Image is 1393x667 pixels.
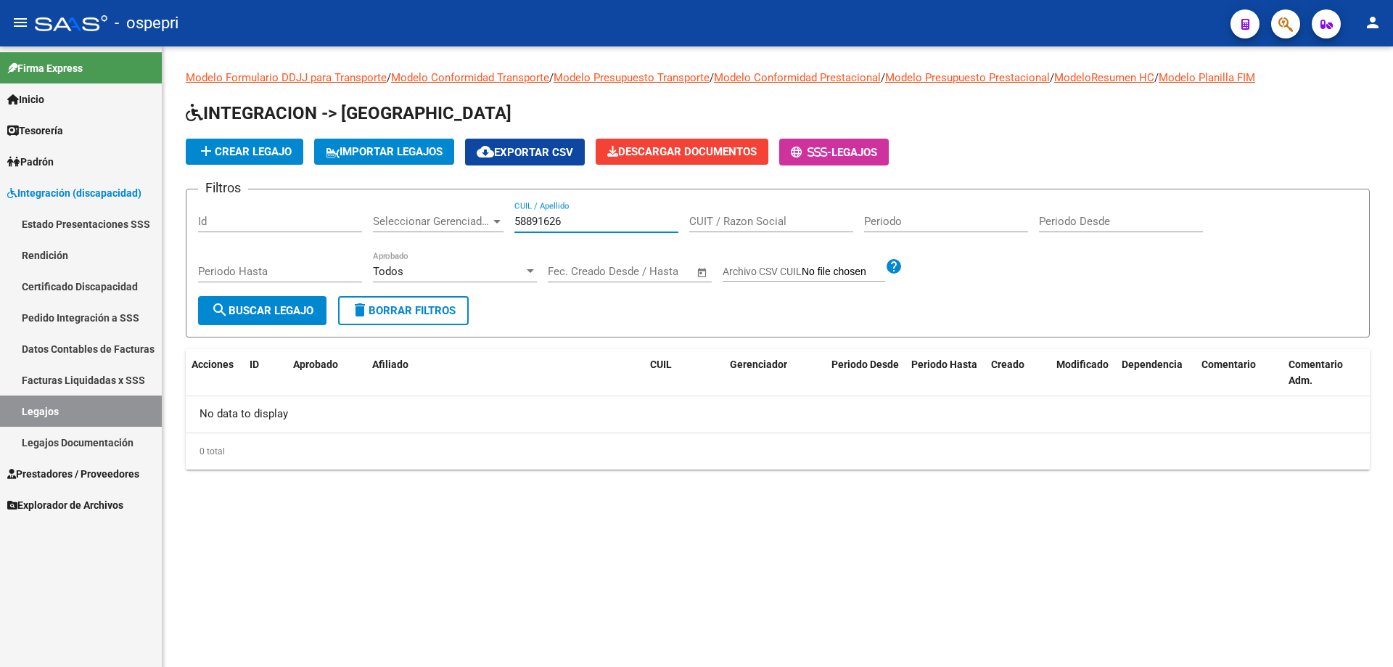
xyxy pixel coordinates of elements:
span: Buscar Legajo [211,304,313,317]
datatable-header-cell: Dependencia [1116,349,1196,397]
a: Modelo Conformidad Prestacional [714,71,881,84]
span: Periodo Desde [831,359,899,370]
span: Modificado [1056,359,1109,370]
input: Archivo CSV CUIL [802,266,885,279]
span: Todos [373,265,403,278]
datatable-header-cell: Creado [985,349,1051,397]
span: Periodo Hasta [911,359,977,370]
mat-icon: menu [12,14,29,31]
span: Prestadores / Proveedores [7,466,139,482]
button: Borrar Filtros [338,296,469,325]
datatable-header-cell: Comentario [1196,349,1283,397]
div: / / / / / / [186,70,1370,470]
span: Legajos [831,146,877,159]
span: Creado [991,359,1024,370]
span: Exportar CSV [477,146,573,159]
mat-icon: search [211,301,229,319]
span: Afiliado [372,359,408,370]
span: Integración (discapacidad) [7,185,141,201]
input: Fecha inicio [548,265,607,278]
datatable-header-cell: ID [244,349,287,397]
mat-icon: cloud_download [477,143,494,160]
span: IMPORTAR LEGAJOS [326,145,443,158]
button: -Legajos [779,139,889,165]
a: ModeloResumen HC [1054,71,1154,84]
span: CUIL [650,359,672,370]
span: Explorador de Archivos [7,497,123,513]
span: Comentario Adm. [1289,359,1343,387]
a: Modelo Planilla FIM [1159,71,1255,84]
button: Open calendar [694,264,711,281]
button: Exportar CSV [465,139,585,165]
span: Archivo CSV CUIL [723,266,802,277]
button: Descargar Documentos [596,139,768,165]
span: Descargar Documentos [607,145,757,158]
datatable-header-cell: Modificado [1051,349,1116,397]
datatable-header-cell: Afiliado [366,349,644,397]
span: INTEGRACION -> [GEOGRAPHIC_DATA] [186,103,511,123]
button: Crear Legajo [186,139,303,165]
span: - ospepri [115,7,178,39]
span: Acciones [192,359,234,370]
span: ID [250,359,259,370]
span: Comentario [1201,359,1256,370]
span: Firma Express [7,60,83,76]
span: Padrón [7,154,54,170]
datatable-header-cell: Periodo Hasta [905,349,985,397]
span: Dependencia [1122,359,1183,370]
input: Fecha fin [620,265,690,278]
a: Modelo Formulario DDJJ para Transporte [186,71,387,84]
a: Modelo Conformidad Transporte [391,71,549,84]
datatable-header-cell: Acciones [186,349,244,397]
datatable-header-cell: Gerenciador [724,349,826,397]
span: Tesorería [7,123,63,139]
h3: Filtros [198,178,248,198]
span: Aprobado [293,359,338,370]
datatable-header-cell: Periodo Desde [826,349,905,397]
datatable-header-cell: Comentario Adm. [1283,349,1370,397]
mat-icon: add [197,142,215,160]
span: Crear Legajo [197,145,292,158]
button: Buscar Legajo [198,296,326,325]
iframe: Intercom live chat [1344,618,1378,652]
button: IMPORTAR LEGAJOS [314,139,454,165]
a: Modelo Presupuesto Transporte [554,71,710,84]
datatable-header-cell: Aprobado [287,349,345,397]
span: Gerenciador [730,359,787,370]
div: No data to display [186,396,1370,433]
span: Borrar Filtros [351,304,456,317]
span: - [791,146,831,159]
datatable-header-cell: CUIL [644,349,724,397]
mat-icon: delete [351,301,369,319]
span: Seleccionar Gerenciador [373,215,490,228]
mat-icon: person [1364,14,1381,31]
span: Inicio [7,91,44,107]
div: 0 total [186,433,1370,470]
mat-icon: help [885,258,903,275]
a: Modelo Presupuesto Prestacional [885,71,1050,84]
